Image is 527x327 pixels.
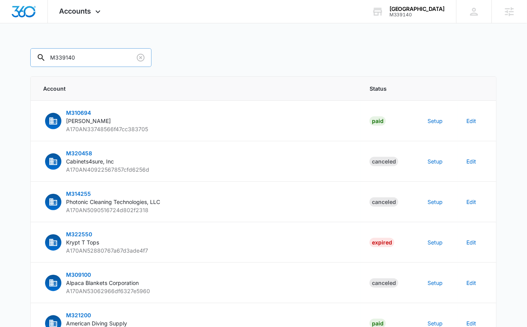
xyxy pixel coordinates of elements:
[66,207,148,213] span: A170AN5090516724d802f2318
[66,190,91,197] span: M314255
[66,271,91,278] span: M309100
[66,158,114,165] span: Cabinets4sure, Inc
[43,149,149,174] button: M320458Cabinets4sure, IncA170AN40922567857cfd6256d
[370,278,398,288] div: Canceled
[134,51,147,64] button: Clear
[43,230,148,255] button: M322550Krypt T TopsA170AN52880767a67d3ade4f7
[66,109,91,116] span: M310694
[66,231,92,237] span: M322550
[66,312,91,318] span: M321200
[30,48,152,67] input: Search...
[43,84,351,93] span: Account
[66,320,127,327] span: American Diving Supply
[66,118,111,124] span: [PERSON_NAME]
[428,279,443,287] button: Setup
[389,6,445,12] div: account name
[66,288,150,294] span: A170AN53062966df6327e5960
[43,190,160,214] button: M314255Photonic Cleaning Technologies, LLCA170AN5090516724d802f2318
[428,157,443,165] button: Setup
[66,126,148,132] span: A170AN33748566f47cc383705
[43,109,148,133] button: M310694[PERSON_NAME]A170AN33748566f47cc383705
[43,271,150,295] button: M309100Alpaca Blankets CorporationA170AN53062966df6327e5960
[66,247,148,254] span: A170AN52880767a67d3ade4f7
[370,197,398,207] div: Canceled
[370,238,394,247] div: Expired
[370,116,386,126] div: Paid
[389,12,445,18] div: account id
[428,238,443,246] button: Setup
[467,157,476,165] button: Edit
[59,7,91,15] span: Accounts
[467,117,476,125] button: Edit
[66,150,92,156] span: M320458
[370,157,398,166] div: Canceled
[370,84,409,93] span: Status
[467,238,476,246] button: Edit
[467,198,476,206] button: Edit
[66,239,99,246] span: Krypt T Tops
[428,117,443,125] button: Setup
[66,199,160,205] span: Photonic Cleaning Technologies, LLC
[66,166,149,173] span: A170AN40922567857cfd6256d
[428,198,443,206] button: Setup
[467,279,476,287] button: Edit
[66,280,139,286] span: Alpaca Blankets Corporation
